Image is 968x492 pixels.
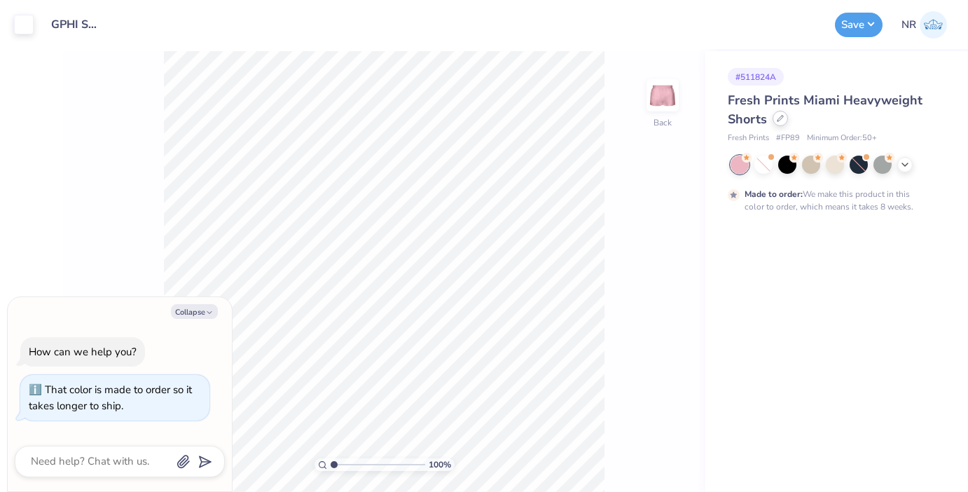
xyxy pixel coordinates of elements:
[807,132,877,144] span: Minimum Order: 50 +
[745,188,917,213] div: We make this product in this color to order, which means it takes 8 weeks.
[29,383,192,413] div: That color is made to order so it takes longer to ship.
[728,92,922,128] span: Fresh Prints Miami Heavyweight Shorts
[41,11,109,39] input: Untitled Design
[745,189,803,200] strong: Made to order:
[654,116,672,129] div: Back
[171,304,218,319] button: Collapse
[649,81,677,109] img: Back
[429,458,451,471] span: 100 %
[901,17,916,33] span: NR
[29,345,137,359] div: How can we help you?
[776,132,800,144] span: # FP89
[920,11,947,39] img: Nikki Rose
[728,68,784,86] div: # 511824A
[728,132,769,144] span: Fresh Prints
[901,11,947,39] a: NR
[835,13,883,37] button: Save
